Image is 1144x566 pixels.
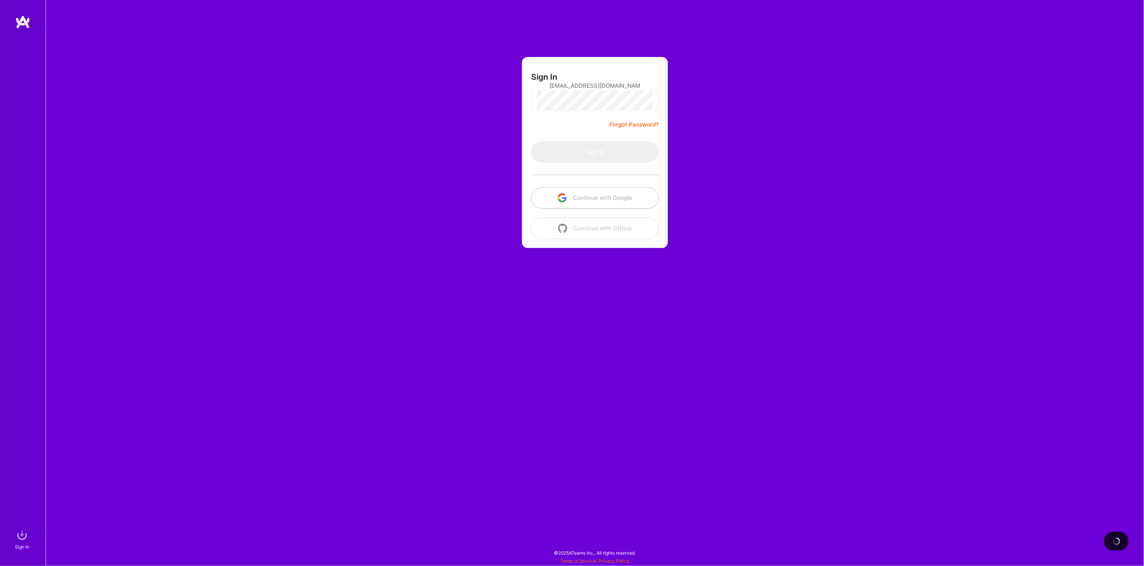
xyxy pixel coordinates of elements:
[549,76,641,95] input: Email...
[531,187,659,209] button: Continue with Google
[609,120,659,129] a: Forgot Password?
[531,72,557,82] h3: Sign In
[15,15,30,29] img: logo
[15,543,29,551] div: Sign In
[558,193,567,202] img: icon
[531,218,659,239] button: Continue with Github
[531,141,659,163] button: Sign In
[1112,537,1121,546] img: loading
[560,558,630,564] span: |
[558,224,567,233] img: icon
[599,558,630,564] a: Privacy Policy
[46,543,1144,562] div: © 2025 ATeams Inc., All rights reserved.
[16,528,30,551] a: sign inSign In
[560,558,596,564] a: Terms of Service
[14,528,30,543] img: sign in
